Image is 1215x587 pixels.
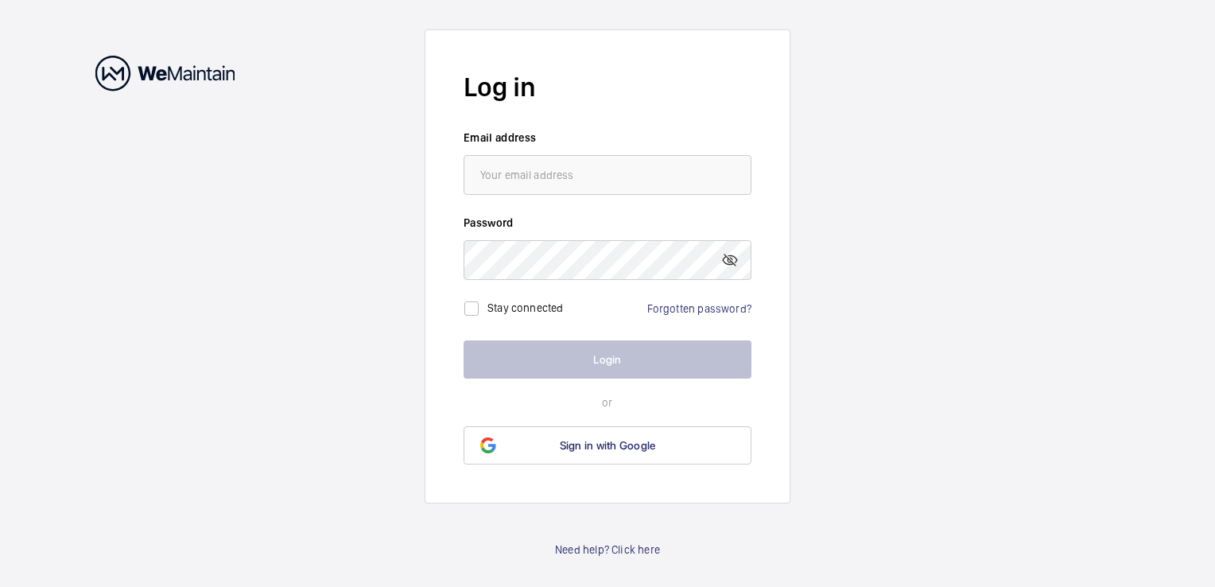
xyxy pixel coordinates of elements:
a: Forgotten password? [647,302,751,315]
button: Login [464,340,751,379]
span: Sign in with Google [560,439,656,452]
a: Need help? Click here [555,542,660,558]
input: Your email address [464,155,751,195]
label: Stay connected [487,301,564,314]
label: Email address [464,130,751,146]
label: Password [464,215,751,231]
h2: Log in [464,68,751,106]
p: or [464,395,751,410]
